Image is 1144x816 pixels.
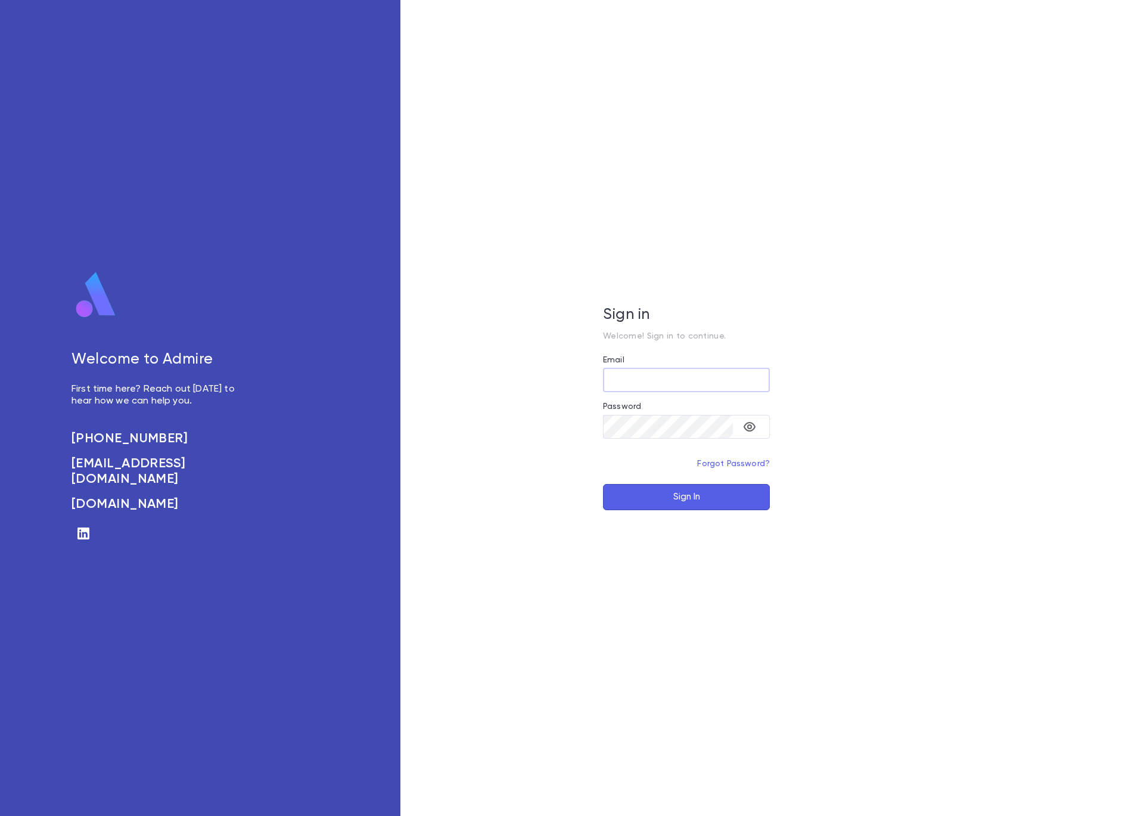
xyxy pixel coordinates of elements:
label: Email [603,355,624,365]
a: Forgot Password? [697,460,770,468]
label: Password [603,402,641,411]
h5: Sign in [603,306,770,324]
a: [EMAIL_ADDRESS][DOMAIN_NAME] [71,456,248,487]
p: First time here? Reach out [DATE] to hear how we can help you. [71,383,248,407]
img: logo [71,271,120,319]
button: toggle password visibility [738,415,761,439]
h5: Welcome to Admire [71,351,248,369]
a: [DOMAIN_NAME] [71,497,248,512]
a: [PHONE_NUMBER] [71,431,248,446]
p: Welcome! Sign in to continue. [603,331,770,341]
button: Sign In [603,484,770,510]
